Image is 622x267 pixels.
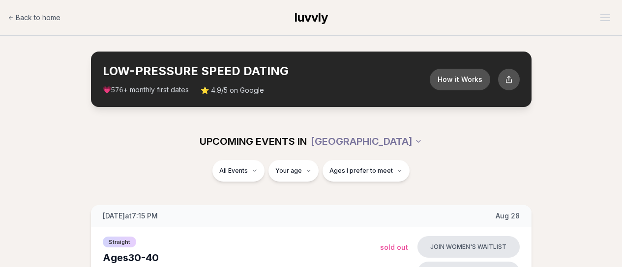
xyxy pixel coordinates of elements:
[111,86,123,94] span: 576
[430,69,490,90] button: How it Works
[103,251,380,265] div: Ages 30-40
[323,160,410,182] button: Ages I prefer to meet
[268,160,319,182] button: Your age
[219,167,248,175] span: All Events
[417,236,520,258] button: Join women's waitlist
[275,167,302,175] span: Your age
[200,134,307,148] span: UPCOMING EVENTS IN
[103,63,430,79] h2: LOW-PRESSURE SPEED DATING
[103,237,136,247] span: Straight
[596,10,614,25] button: Open menu
[103,85,189,95] span: 💗 + monthly first dates
[496,211,520,221] span: Aug 28
[8,8,60,27] a: Back to home
[295,10,328,25] span: luvvly
[311,131,422,152] button: [GEOGRAPHIC_DATA]
[103,211,158,221] span: [DATE] at 7:15 PM
[201,85,264,95] span: ⭐ 4.9/5 on Google
[212,160,265,182] button: All Events
[329,167,393,175] span: Ages I prefer to meet
[380,243,408,251] span: Sold Out
[295,10,328,26] a: luvvly
[16,13,60,23] span: Back to home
